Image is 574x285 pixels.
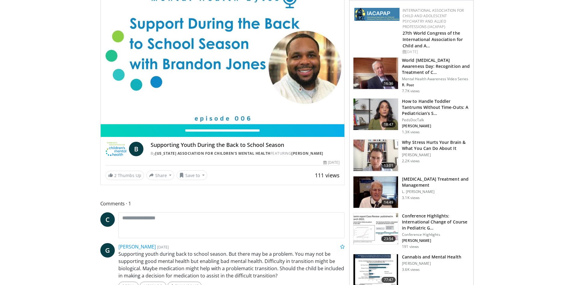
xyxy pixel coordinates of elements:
span: 2 [114,173,117,178]
p: 3.6K views [402,267,420,272]
h3: Cannabis and Mental Health [402,254,461,260]
span: 14:49 [381,199,396,205]
a: B [129,142,143,156]
a: International Association for Child and Adolescent Psychiatry and Allied Professions (IACAPAP) [403,8,464,29]
h3: World [MEDICAL_DATA] Awareness Day: Recognition and Treatment of C… [402,57,470,75]
p: 1.3K views [402,130,420,135]
h3: [MEDICAL_DATA] Treatment and Management [402,176,470,188]
img: 4658bbb5-685d-4b57-9f52-1b561134a231.150x105_q85_crop-smart_upscale.jpg [353,213,398,245]
a: 23:54 Conference Highlights: International Change of Course in Pediatric G… Conference Highlights... [353,213,470,249]
p: Conference Highlights [402,232,470,237]
a: C [100,212,115,227]
p: [PERSON_NAME] [402,153,470,157]
a: [PERSON_NAME] [118,243,156,250]
span: 13:01 [381,163,396,169]
a: 16:36 World [MEDICAL_DATA] Awareness Day: Recognition and Treatment of C… Mental Health Awareness... [353,57,470,93]
a: [PERSON_NAME] [291,151,323,156]
span: 18:47 [381,122,396,128]
a: 2 Thumbs Up [105,171,144,180]
h3: Why Stress Hurts Your Brain & What You Can Do About It [402,139,470,151]
img: 131aa231-63ed-40f9-bacb-73b8cf340afb.150x105_q85_crop-smart_upscale.jpg [353,176,398,208]
div: [DATE] [323,160,340,165]
a: 18:47 How to Handle Toddler Tantrums Without Time-Outs: A Pediatrician’s S… PedsDocTalk [PERSON_N... [353,98,470,135]
img: 2a9917ce-aac2-4f82-acde-720e532d7410.png.150x105_q85_autocrop_double_scale_upscale_version-0.2.png [354,8,400,21]
p: 2.2K views [402,159,420,163]
h4: Supporting Youth During the Back to School Season [151,142,340,148]
span: 77:47 [381,277,396,283]
p: [PERSON_NAME] [402,261,461,266]
small: [DATE] [157,244,169,250]
img: dad9b3bb-f8af-4dab-abc0-c3e0a61b252e.150x105_q85_crop-smart_upscale.jpg [353,58,398,89]
p: PedsDocTalk [402,118,470,122]
a: [US_STATE] Association for Children's Mental Health [155,151,271,156]
p: [PERSON_NAME] [402,238,470,243]
p: Mental Health Awareness Video Series [402,77,470,81]
p: Supporting youth during back to school season. But there may be a problem. You may not be support... [118,250,345,279]
h3: Conference Highlights: International Change of Course in Pediatric G… [402,213,470,231]
p: R. Post [402,83,470,87]
p: L. [PERSON_NAME] [402,189,470,194]
img: 50ea502b-14b0-43c2-900c-1755f08e888a.150x105_q85_crop-smart_upscale.jpg [353,99,398,130]
p: 191 views [402,244,419,249]
button: Save to [177,170,207,180]
a: 27th World Congress of the International Association for Child and A… [403,30,463,49]
button: Share [146,170,174,180]
span: Comments 1 [100,200,345,207]
span: 111 views [315,172,340,179]
a: 14:49 [MEDICAL_DATA] Treatment and Management L. [PERSON_NAME] 3.1K views [353,176,470,208]
p: [PERSON_NAME] [402,124,470,128]
img: 153729e0-faea-4f29-b75f-59bcd55f36ca.150x105_q85_crop-smart_upscale.jpg [353,140,398,171]
a: 13:01 Why Stress Hurts Your Brain & What You Can Do About It [PERSON_NAME] 2.2K views [353,139,470,171]
p: 3.1K views [402,195,420,200]
p: 7.7K views [402,89,420,93]
span: 23:54 [381,236,396,242]
div: By FEATURING [151,151,340,156]
span: 16:36 [381,81,396,87]
img: Minnesota Association for Children's Mental Health [105,142,127,156]
a: G [100,243,115,258]
h3: How to Handle Toddler Tantrums Without Time-Outs: A Pediatrician’s S… [402,98,470,116]
div: [DATE] [403,49,469,55]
